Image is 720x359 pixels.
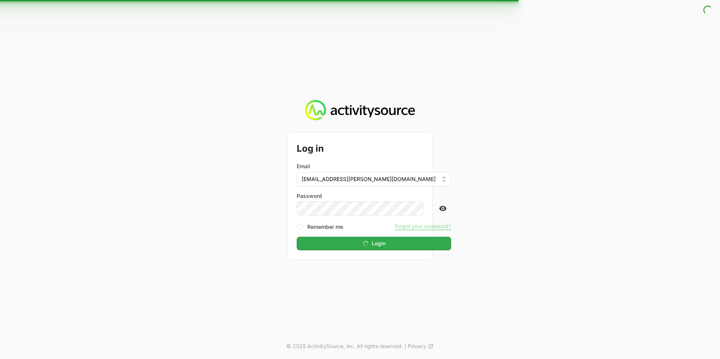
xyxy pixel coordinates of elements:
button: Login [297,237,451,250]
span: [EMAIL_ADDRESS][PERSON_NAME][DOMAIN_NAME] [302,175,436,183]
img: Activity Source [305,100,415,121]
span: | [404,342,406,350]
span: Login [372,239,386,248]
button: [EMAIL_ADDRESS][PERSON_NAME][DOMAIN_NAME] [297,172,451,186]
h2: Log in [297,142,451,155]
a: Privacy [408,342,434,350]
label: Remember me [307,223,343,231]
p: © 2025 ActivitySource, inc. All rights reserved. [286,342,403,350]
label: Password [297,192,451,200]
label: Email [297,163,310,170]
